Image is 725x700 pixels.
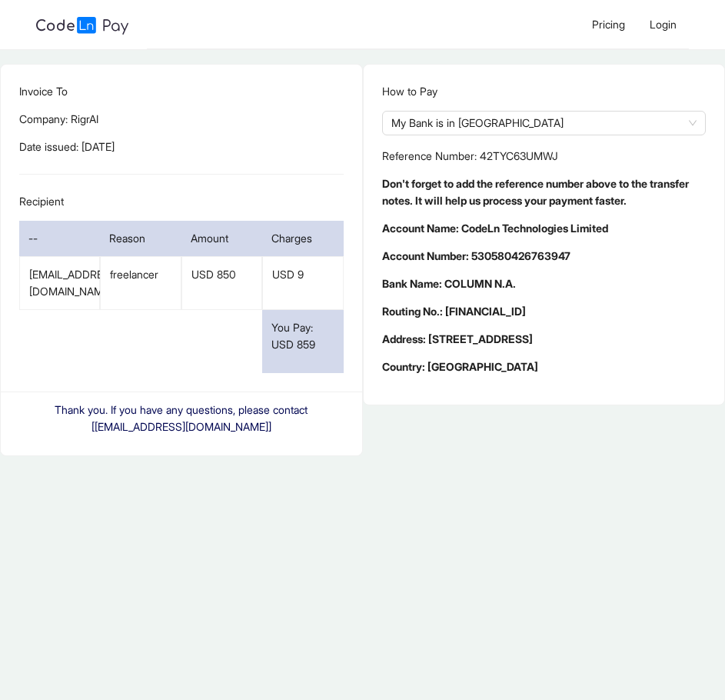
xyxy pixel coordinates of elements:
[272,266,333,283] p: USD 9
[382,220,707,237] p: Account Name: CodeLn Technologies Limited
[20,257,99,309] div: [EMAIL_ADDRESS][DOMAIN_NAME]
[382,175,707,209] p: Don't forget to add the reference number above to the transfer notes. It will help us process you...
[271,319,334,353] p: You Pay: USD 859
[1,402,362,435] p: Thank you. If you have any questions, please contact [[EMAIL_ADDRESS][DOMAIN_NAME]]
[19,138,344,155] p: Date issued: [DATE]
[100,221,181,256] div: Reason
[382,148,707,165] p: Reference Number: 42TYC63UMWJ
[382,303,707,320] p: Routing No.: [FINANCIAL_ID]
[19,193,344,210] p: Recipient
[382,275,707,292] p: Bank Name: COLUMN N.A.
[101,257,180,292] div: freelancer
[592,18,625,31] span: Pricing
[182,257,261,292] div: USD 850
[382,248,707,265] p: Account Number: 530580426763947
[36,17,128,35] img: logo
[382,331,707,348] p: Address: [STREET_ADDRESS]
[382,83,707,100] p: How to Pay
[391,112,697,135] span: My Bank is in The United States
[19,221,100,256] div: --
[382,358,707,375] p: Country: [GEOGRAPHIC_DATA]
[650,18,677,31] span: Login
[19,111,344,128] p: Company: RigrAI
[19,83,344,100] p: Invoice To
[181,221,262,256] div: Amount
[262,221,343,256] div: Charges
